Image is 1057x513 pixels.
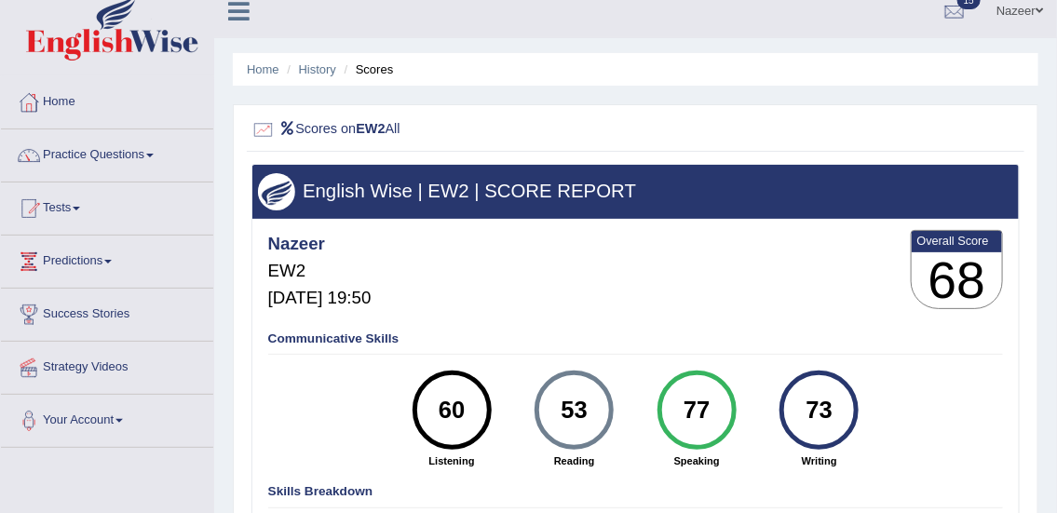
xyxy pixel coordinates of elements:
h4: Nazeer [268,235,372,254]
strong: Writing [766,453,874,468]
h3: English Wise | EW2 | SCORE REPORT [258,181,1012,201]
img: wings.png [258,173,295,210]
a: Strategy Videos [1,342,213,388]
div: 73 [791,377,848,444]
h2: Scores on All [251,118,728,142]
strong: Listening [399,453,506,468]
h5: EW2 [268,262,372,281]
li: Scores [340,61,394,78]
a: Success Stories [1,289,213,335]
a: Practice Questions [1,129,213,176]
h4: Skills Breakdown [268,485,1004,499]
b: EW2 [356,121,385,136]
div: 53 [545,377,603,444]
div: 77 [668,377,725,444]
strong: Speaking [644,453,751,468]
b: Overall Score [917,234,997,248]
h4: Communicative Skills [268,332,1004,346]
h3: 68 [912,252,1003,309]
a: Predictions [1,236,213,282]
a: History [299,62,336,76]
div: 60 [423,377,481,444]
strong: Reading [521,453,628,468]
h5: [DATE] 19:50 [268,289,372,308]
a: Tests [1,182,213,229]
a: Home [1,76,213,123]
a: Home [247,62,279,76]
a: Your Account [1,395,213,441]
